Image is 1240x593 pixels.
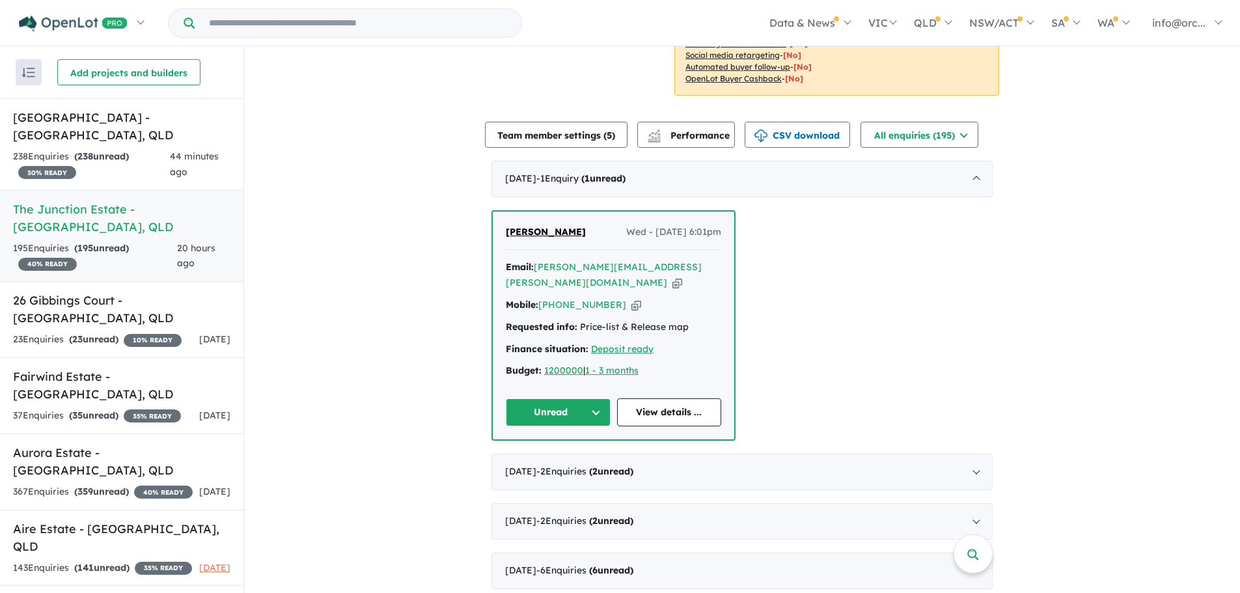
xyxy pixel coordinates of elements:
[18,166,76,179] span: 30 % READY
[861,122,978,148] button: All enquiries (195)
[592,564,598,576] span: 6
[74,242,129,254] strong: ( unread)
[592,515,598,527] span: 2
[592,465,598,477] span: 2
[506,226,586,238] span: [PERSON_NAME]
[74,486,129,497] strong: ( unread)
[13,241,177,272] div: 195 Enquir ies
[491,454,993,490] div: [DATE]
[607,130,612,141] span: 5
[491,553,993,589] div: [DATE]
[631,298,641,312] button: Copy
[648,130,660,137] img: line-chart.svg
[745,122,850,148] button: CSV download
[685,62,790,72] u: Automated buyer follow-up
[506,343,588,355] strong: Finance situation:
[589,515,633,527] strong: ( unread)
[485,122,627,148] button: Team member settings (5)
[506,299,538,310] strong: Mobile:
[536,172,626,184] span: - 1 Enquir y
[13,444,230,479] h5: Aurora Estate - [GEOGRAPHIC_DATA] , QLD
[506,365,542,376] strong: Budget:
[13,292,230,327] h5: 26 Gibbings Court - [GEOGRAPHIC_DATA] , QLD
[589,564,633,576] strong: ( unread)
[13,408,181,424] div: 37 Enquir ies
[536,515,633,527] span: - 2 Enquir ies
[13,560,192,576] div: 143 Enquir ies
[13,484,193,500] div: 367 Enquir ies
[785,74,803,83] span: [No]
[506,261,702,288] a: [PERSON_NAME][EMAIL_ADDRESS][PERSON_NAME][DOMAIN_NAME]
[790,38,808,48] span: [No]
[506,261,534,273] strong: Email:
[74,562,130,573] strong: ( unread)
[491,503,993,540] div: [DATE]
[170,150,219,178] span: 44 minutes ago
[544,365,583,376] a: 1200000
[685,50,780,60] u: Social media retargeting
[685,38,786,48] u: Geo-targeted email & SMS
[77,486,93,497] span: 359
[585,365,639,376] a: 1 - 3 months
[793,62,812,72] span: [No]
[491,161,993,197] div: [DATE]
[506,225,586,240] a: [PERSON_NAME]
[18,258,77,271] span: 40 % READY
[536,564,633,576] span: - 6 Enquir ies
[199,486,230,497] span: [DATE]
[57,59,200,85] button: Add projects and builders
[74,150,129,162] strong: ( unread)
[617,398,722,426] a: View details ...
[581,172,626,184] strong: ( unread)
[783,50,801,60] span: [No]
[69,333,118,345] strong: ( unread)
[672,276,682,290] button: Copy
[13,200,230,236] h5: The Junction Estate - [GEOGRAPHIC_DATA] , QLD
[199,562,230,573] span: [DATE]
[69,409,118,421] strong: ( unread)
[77,242,93,254] span: 195
[22,68,35,77] img: sort.svg
[13,149,170,180] div: 238 Enquir ies
[506,363,721,379] div: |
[585,172,590,184] span: 1
[72,409,83,421] span: 35
[506,398,611,426] button: Unread
[134,486,193,499] span: 40 % READY
[197,9,519,37] input: Try estate name, suburb, builder or developer
[538,299,626,310] a: [PHONE_NUMBER]
[536,465,633,477] span: - 2 Enquir ies
[685,74,782,83] u: OpenLot Buyer Cashback
[626,225,721,240] span: Wed - [DATE] 6:01pm
[124,334,182,347] span: 10 % READY
[13,520,230,555] h5: Aire Estate - [GEOGRAPHIC_DATA] , QLD
[77,562,94,573] span: 141
[506,320,721,335] div: Price-list & Release map
[648,133,661,142] img: bar-chart.svg
[199,333,230,345] span: [DATE]
[77,150,93,162] span: 238
[13,109,230,144] h5: [GEOGRAPHIC_DATA] - [GEOGRAPHIC_DATA] , QLD
[13,368,230,403] h5: Fairwind Estate - [GEOGRAPHIC_DATA] , QLD
[589,465,633,477] strong: ( unread)
[754,130,767,143] img: download icon
[506,321,577,333] strong: Requested info:
[72,333,83,345] span: 23
[1152,16,1206,29] span: info@orc...
[591,343,654,355] a: Deposit ready
[177,242,215,269] span: 20 hours ago
[13,332,182,348] div: 23 Enquir ies
[124,409,181,422] span: 35 % READY
[199,409,230,421] span: [DATE]
[637,122,735,148] button: Performance
[650,130,730,141] span: Performance
[19,16,128,32] img: Openlot PRO Logo White
[135,562,192,575] span: 35 % READY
